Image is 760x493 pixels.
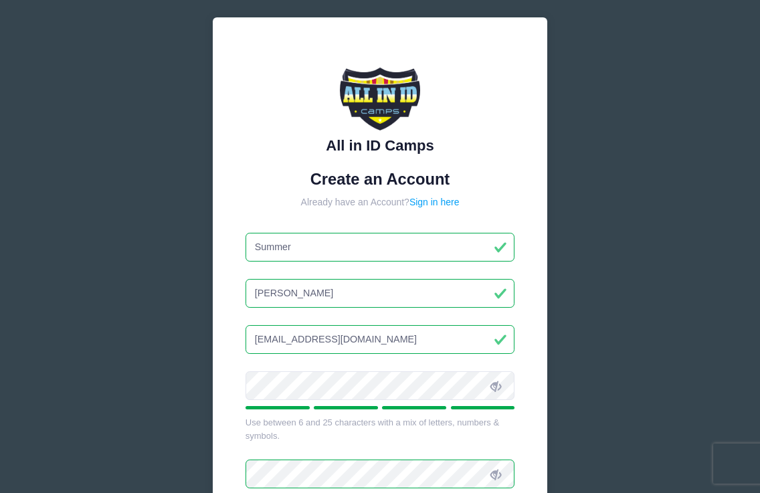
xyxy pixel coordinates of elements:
[246,233,515,262] input: First Name
[409,197,460,207] a: Sign in here
[246,325,515,354] input: Email
[246,134,515,157] div: All in ID Camps
[340,50,420,130] img: All in ID Camps
[246,416,515,442] div: Use between 6 and 25 characters with a mix of letters, numbers & symbols.
[246,170,515,189] h1: Create an Account
[246,195,515,209] div: Already have an Account?
[246,279,515,308] input: Last Name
